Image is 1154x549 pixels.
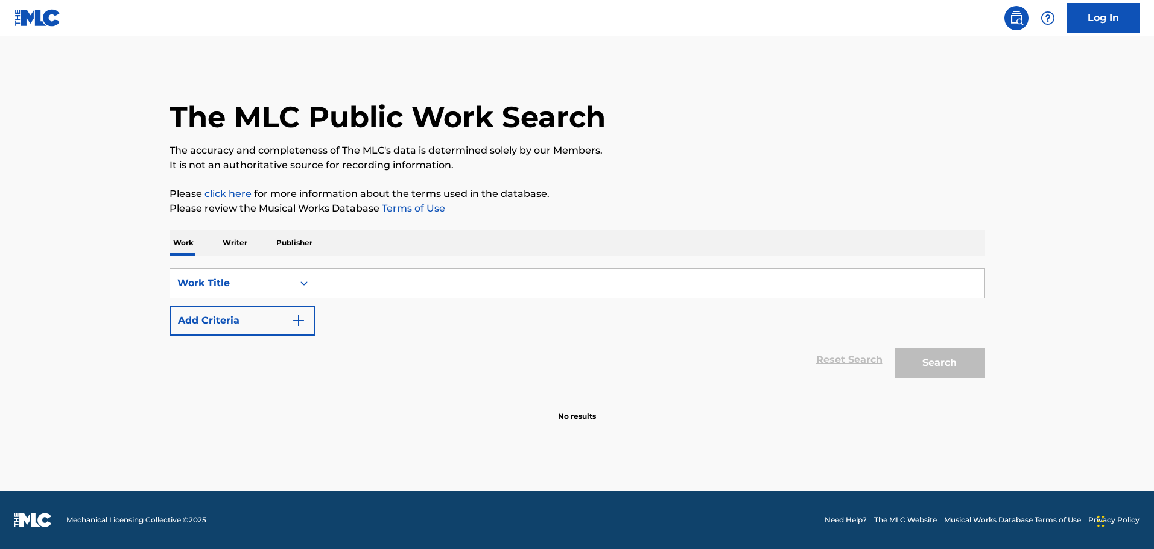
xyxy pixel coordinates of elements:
[273,230,316,256] p: Publisher
[170,201,985,216] p: Please review the Musical Works Database
[1041,11,1055,25] img: help
[291,313,306,328] img: 9d2ae6d4665cec9f34b9.svg
[1036,6,1060,30] div: Help
[204,188,252,199] a: click here
[1009,11,1024,25] img: search
[558,397,596,422] p: No results
[1088,515,1140,525] a: Privacy Policy
[170,230,197,256] p: Work
[14,513,52,527] img: logo
[1067,3,1140,33] a: Log In
[1004,6,1029,30] a: Public Search
[874,515,937,525] a: The MLC Website
[170,187,985,201] p: Please for more information about the terms used in the database.
[379,202,445,214] a: Terms of Use
[177,276,286,290] div: Work Title
[1094,491,1154,549] iframe: Chat Widget
[944,515,1081,525] a: Musical Works Database Terms of Use
[170,268,985,384] form: Search Form
[14,9,61,27] img: MLC Logo
[219,230,251,256] p: Writer
[170,143,985,158] p: The accuracy and completeness of The MLC's data is determined solely by our Members.
[170,306,315,336] button: Add Criteria
[170,99,606,135] h1: The MLC Public Work Search
[1097,503,1105,539] div: Drag
[825,515,867,525] a: Need Help?
[66,515,206,525] span: Mechanical Licensing Collective © 2025
[170,158,985,172] p: It is not an authoritative source for recording information.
